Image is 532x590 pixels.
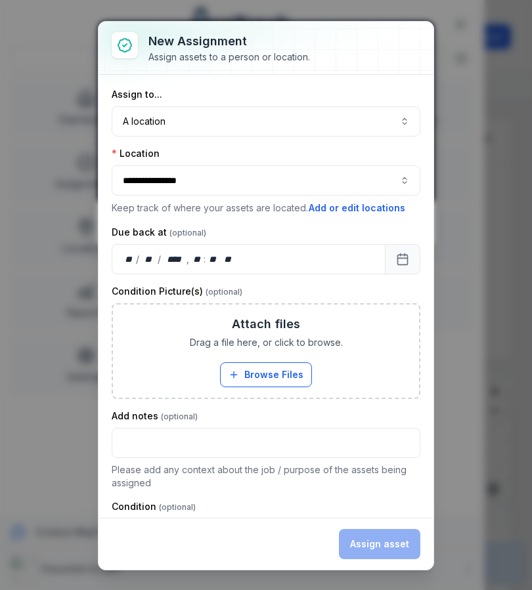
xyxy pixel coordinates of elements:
[148,51,310,64] div: Assign assets to a person or location.
[232,315,300,333] h3: Attach files
[112,147,160,160] label: Location
[308,201,406,215] button: Add or edit locations
[123,253,136,266] div: day,
[112,463,420,490] p: Please add any context about the job / purpose of the assets being assigned
[112,201,420,215] p: Keep track of where your assets are located.
[207,253,220,266] div: minute,
[112,500,196,513] label: Condition
[136,253,141,266] div: /
[220,362,312,387] button: Browse Files
[190,253,204,266] div: hour,
[204,253,207,266] div: :
[158,253,162,266] div: /
[112,88,162,101] label: Assign to...
[141,253,158,266] div: month,
[385,244,420,274] button: Calendar
[112,106,420,137] button: A location
[190,336,343,349] span: Drag a file here, or click to browse.
[112,226,206,239] label: Due back at
[112,285,242,298] label: Condition Picture(s)
[221,253,236,266] div: am/pm,
[148,32,310,51] h3: New assignment
[187,253,190,266] div: ,
[162,253,187,266] div: year,
[112,410,198,423] label: Add notes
